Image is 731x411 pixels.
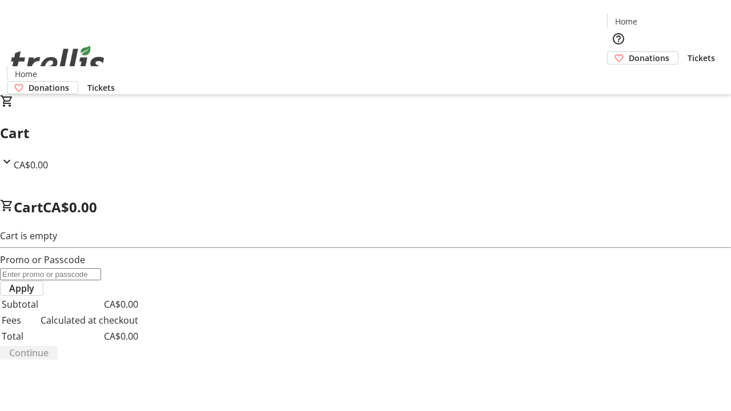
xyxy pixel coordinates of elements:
a: Donations [607,51,678,65]
button: Help [607,27,630,50]
td: CA$0.00 [40,297,139,312]
span: Donations [29,82,69,94]
span: Donations [629,52,669,64]
a: Home [608,15,644,27]
span: CA$0.00 [14,159,48,171]
td: Fees [1,313,39,328]
a: Tickets [678,52,724,64]
img: Orient E2E Organization 5VlIFcayl0's Logo [7,33,109,90]
td: Total [1,329,39,344]
span: Home [15,68,37,80]
span: CA$0.00 [43,198,97,216]
span: Home [615,15,637,27]
button: Cart [607,65,630,87]
a: Home [7,68,44,80]
span: Apply [9,281,34,295]
a: Donations [7,81,78,94]
td: Subtotal [1,297,39,312]
td: Calculated at checkout [40,313,139,328]
span: Tickets [87,82,115,94]
a: Tickets [78,82,124,94]
td: CA$0.00 [40,329,139,344]
span: Tickets [688,52,715,64]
